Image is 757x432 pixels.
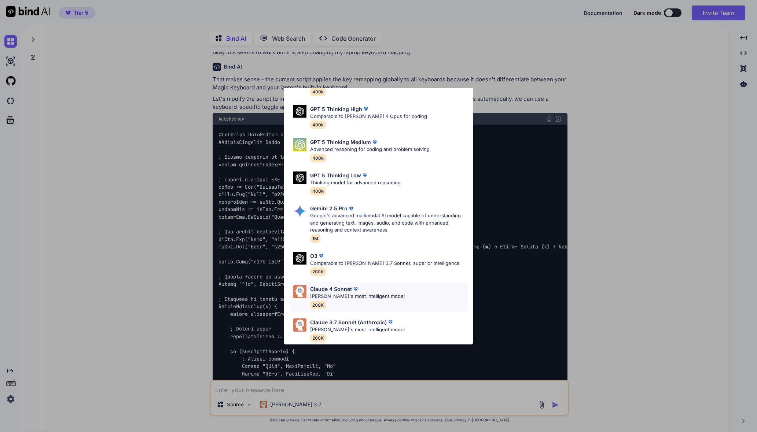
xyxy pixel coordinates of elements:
p: GPT 5 Thinking Medium [310,138,371,146]
span: 200K [310,267,326,276]
span: 1M [310,235,320,243]
img: Pick Models [293,252,306,265]
p: Gemini 2.5 Pro [310,204,348,212]
p: GPT 5 Thinking High [310,105,362,113]
img: Pick Models [293,318,306,332]
span: 400k [310,88,326,96]
img: premium [371,139,378,146]
img: Pick Models [293,171,306,184]
p: Advanced reasoning for coding and problem solving [310,146,430,153]
img: premium [362,105,370,112]
img: Pick Models [293,138,306,151]
img: Pick Models [293,105,306,118]
p: Thinking model for advanced reasoning. [310,179,402,187]
span: 400k [310,154,326,162]
p: Claude 3.7 Sonnet (Anthropic) [310,318,387,326]
span: 200K [310,334,326,342]
span: 200K [310,301,326,309]
img: premium [317,252,325,259]
img: premium [348,205,355,212]
img: premium [361,171,368,179]
img: Pick Models [293,204,306,218]
p: [PERSON_NAME]'s most intelligent model [310,293,405,300]
p: O3 [310,252,317,260]
p: [PERSON_NAME]'s most intelligent model [310,326,405,333]
p: GPT 5 Thinking Low [310,171,361,179]
p: Claude 4 Sonnet [310,285,352,293]
img: premium [352,285,359,293]
span: 400k [310,121,326,129]
p: Google's advanced multimodal AI model capable of understanding and generating text, images, audio... [310,212,467,234]
img: premium [387,318,394,326]
img: Pick Models [293,285,306,298]
p: Comparable to [PERSON_NAME] 3.7 Sonnet, superior intelligence [310,260,460,267]
p: Comparable to [PERSON_NAME] 4 Opus for coding [310,113,427,120]
span: 400k [310,187,326,195]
